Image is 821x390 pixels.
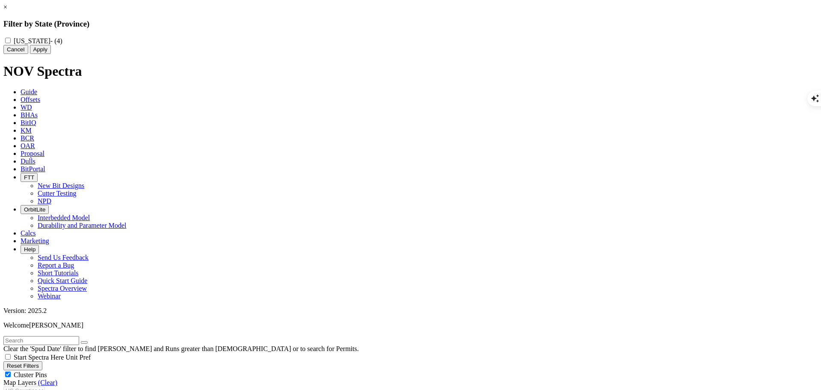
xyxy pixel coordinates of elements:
span: WD [21,104,32,111]
span: Calcs [21,229,36,237]
div: Version: 2025.2 [3,307,818,315]
button: Cancel [3,45,28,54]
span: Offsets [21,96,40,103]
p: Welcome [3,322,818,329]
a: Cutter Testing [38,190,77,197]
a: Durability and Parameter Model [38,222,127,229]
span: FTT [24,174,34,181]
a: New Bit Designs [38,182,84,189]
span: Proposal [21,150,44,157]
span: OrbitLite [24,206,45,213]
a: Spectra Overview [38,285,87,292]
a: Short Tutorials [38,269,79,277]
span: Guide [21,88,37,95]
button: Apply [30,45,51,54]
h1: NOV Spectra [3,63,818,79]
span: - (4) [50,37,62,45]
span: Start Spectra Here [14,354,64,361]
span: Help [24,246,35,253]
input: Search [3,336,79,345]
a: Send Us Feedback [38,254,89,261]
a: NPD [38,197,51,205]
span: BitIQ [21,119,36,126]
span: BHAs [21,111,38,119]
span: Cluster Pins [14,371,47,378]
span: Marketing [21,237,49,244]
span: KM [21,127,32,134]
h3: Filter by State (Province) [3,19,818,29]
a: Report a Bug [38,262,74,269]
span: BCR [21,134,34,142]
a: Quick Start Guide [38,277,87,284]
span: Dulls [21,158,35,165]
span: Clear the 'Spud Date' filter to find [PERSON_NAME] and Runs greater than [DEMOGRAPHIC_DATA] or to... [3,345,359,352]
a: Interbedded Model [38,214,90,221]
a: × [3,3,7,11]
span: Unit Pref [65,354,91,361]
span: [PERSON_NAME] [29,322,83,329]
a: (Clear) [38,379,57,386]
label: [US_STATE] [14,37,62,45]
button: Reset Filters [3,361,42,370]
span: BitPortal [21,165,45,173]
span: OAR [21,142,35,149]
span: Map Layers [3,379,36,386]
a: Webinar [38,292,61,300]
